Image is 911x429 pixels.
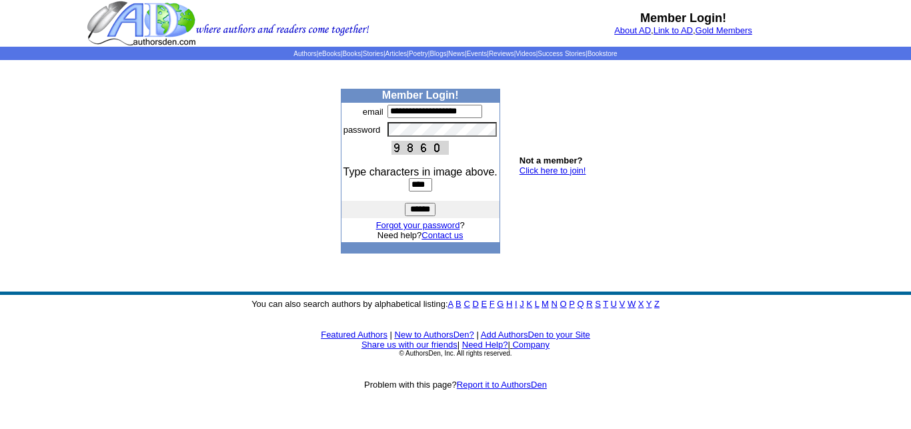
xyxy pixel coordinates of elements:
font: | [390,330,392,340]
a: Z [654,299,660,309]
a: Gold Members [696,25,752,35]
a: Stories [363,50,383,57]
b: Not a member? [520,155,583,165]
font: © AuthorsDen, Inc. All rights reserved. [399,350,512,357]
a: G [497,299,504,309]
a: Articles [385,50,407,57]
font: email [363,107,383,117]
a: Share us with our friends [361,340,458,350]
a: M [542,299,549,309]
a: P [569,299,574,309]
a: Click here to join! [520,165,586,175]
a: Report it to AuthorsDen [457,380,547,390]
a: J [520,299,524,309]
a: T [603,299,608,309]
a: U [611,299,617,309]
a: A [448,299,453,309]
a: H [506,299,512,309]
a: R [586,299,592,309]
a: Success Stories [538,50,586,57]
a: N [552,299,558,309]
a: F [490,299,495,309]
a: Books [342,50,361,57]
a: Reviews [489,50,514,57]
a: Link to AD [654,25,693,35]
a: Events [467,50,488,57]
a: New to AuthorsDen? [395,330,474,340]
a: D [472,299,478,309]
font: You can also search authors by alphabetical listing: [251,299,660,309]
a: Authors [293,50,316,57]
a: Need Help? [462,340,508,350]
a: eBooks [318,50,340,57]
font: password [343,125,381,135]
font: Problem with this page? [364,380,547,390]
a: Featured Authors [321,330,387,340]
a: B [455,299,462,309]
font: | [476,330,478,340]
a: Forgot your password [376,220,460,230]
a: L [535,299,540,309]
font: | [508,340,550,350]
b: Member Login! [640,11,726,25]
font: , , [614,25,752,35]
a: Company [512,340,550,350]
font: Need help? [377,230,464,240]
font: | [458,340,460,350]
a: Blogs [429,50,446,57]
a: E [481,299,487,309]
a: Add AuthorsDen to your Site [481,330,590,340]
a: V [620,299,626,309]
a: O [560,299,567,309]
a: Videos [516,50,536,57]
a: I [515,299,518,309]
a: News [448,50,465,57]
font: ? [376,220,465,230]
a: C [464,299,470,309]
a: About AD [614,25,651,35]
a: W [628,299,636,309]
a: Bookstore [588,50,618,57]
a: Q [577,299,584,309]
a: Poetry [409,50,428,57]
img: This Is CAPTCHA Image [391,141,449,155]
a: K [526,299,532,309]
a: Y [646,299,652,309]
a: Contact us [421,230,463,240]
a: X [638,299,644,309]
b: Member Login! [382,89,459,101]
span: | | | | | | | | | | | | [293,50,617,57]
a: S [595,299,601,309]
font: Type characters in image above. [343,166,498,177]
